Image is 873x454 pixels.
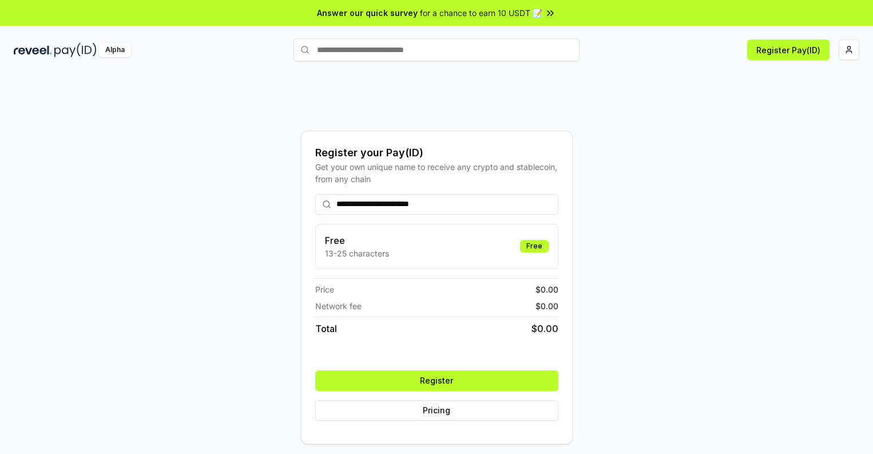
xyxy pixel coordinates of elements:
[54,43,97,57] img: pay_id
[535,300,558,312] span: $ 0.00
[535,283,558,295] span: $ 0.00
[325,234,389,247] h3: Free
[315,400,558,421] button: Pricing
[99,43,131,57] div: Alpha
[317,7,418,19] span: Answer our quick survey
[315,145,558,161] div: Register your Pay(ID)
[315,300,362,312] span: Network fee
[315,370,558,391] button: Register
[315,322,337,335] span: Total
[14,43,52,57] img: reveel_dark
[420,7,542,19] span: for a chance to earn 10 USDT 📝
[531,322,558,335] span: $ 0.00
[747,40,830,60] button: Register Pay(ID)
[315,283,334,295] span: Price
[325,247,389,259] p: 13-25 characters
[315,161,558,185] div: Get your own unique name to receive any crypto and stablecoin, from any chain
[520,240,549,252] div: Free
